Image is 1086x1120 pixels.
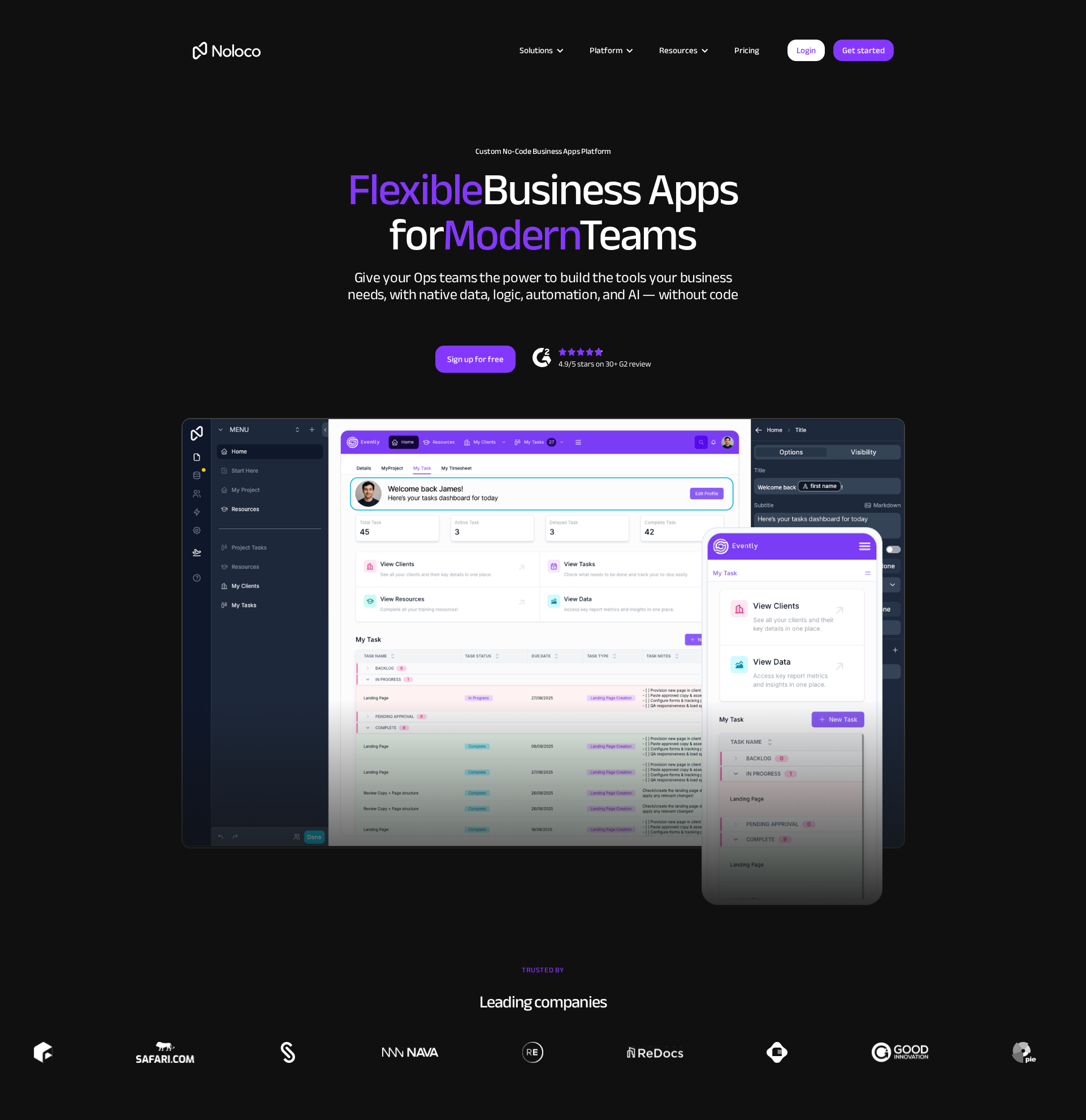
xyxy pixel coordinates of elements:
[520,43,553,58] div: Solutions
[348,148,482,232] span: Flexible
[435,346,516,373] a: Sign up for free
[193,167,894,258] h2: Business Apps for Teams
[720,43,773,58] a: Pricing
[345,269,741,303] div: Give your Ops teams the power to build the tools your business needs, with native data, logic, au...
[833,40,894,61] a: Get started
[645,43,720,58] div: Resources
[193,42,261,59] a: home
[659,43,698,58] div: Resources
[788,40,825,61] a: Login
[505,43,576,58] div: Solutions
[193,147,894,156] h1: Custom No-Code Business Apps Platform
[590,43,622,58] div: Platform
[576,43,645,58] div: Platform
[443,193,579,277] span: Modern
